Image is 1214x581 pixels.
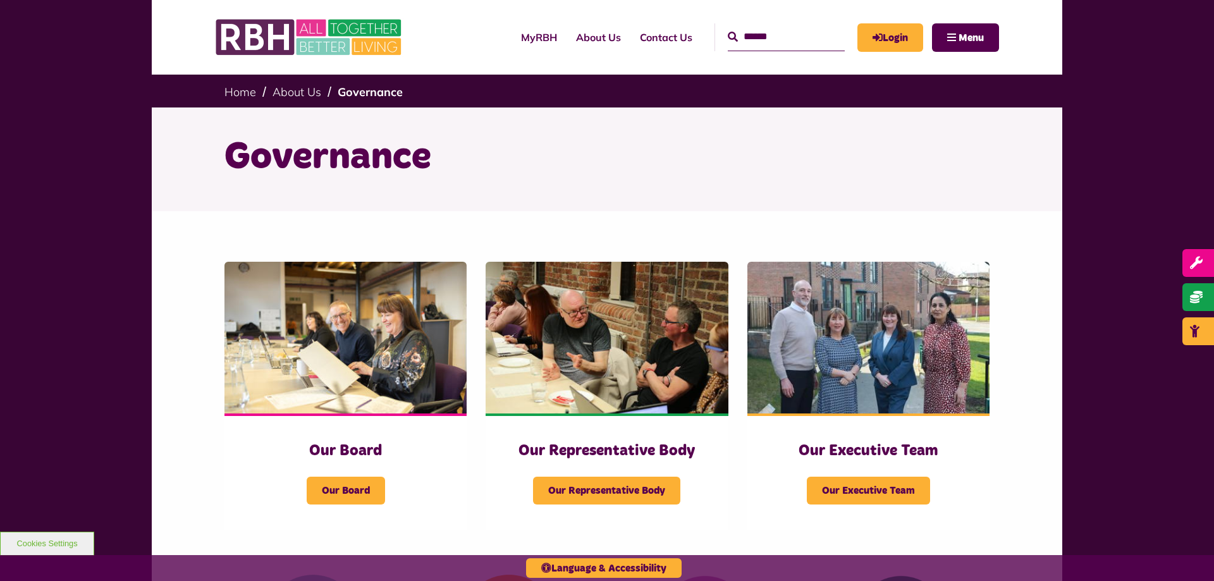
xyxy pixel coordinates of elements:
a: Our Representative Body Our Representative Body [486,262,728,530]
iframe: Netcall Web Assistant for live chat [1157,524,1214,581]
h1: Governance [224,133,990,182]
a: MyRBH [512,20,567,54]
img: RBH [215,13,405,62]
span: Our Board [307,477,385,505]
a: About Us [567,20,630,54]
a: About Us [273,85,321,99]
a: Our Board Our Board [224,262,467,530]
img: RBH Executive Team [747,262,990,413]
img: Rep Body [486,262,728,413]
h3: Our Executive Team [773,441,964,461]
a: Governance [338,85,403,99]
img: RBH Board 1 [224,262,467,413]
a: Our Executive Team Our Executive Team [747,262,990,530]
span: Menu [959,33,984,43]
a: MyRBH [857,23,923,52]
h3: Our Representative Body [511,441,702,461]
span: Our Executive Team [807,477,930,505]
a: Contact Us [630,20,702,54]
button: Language & Accessibility [526,558,682,578]
span: Our Representative Body [533,477,680,505]
h3: Our Board [250,441,441,461]
a: Home [224,85,256,99]
button: Navigation [932,23,999,52]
